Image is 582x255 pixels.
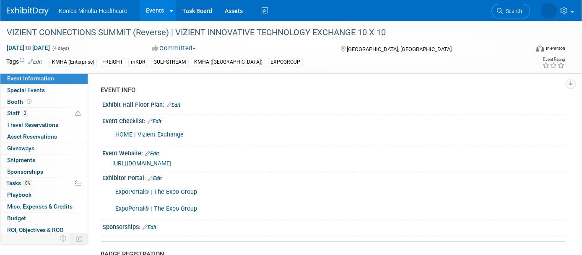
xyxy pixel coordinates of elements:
a: Event Information [0,73,88,84]
img: Annette O'Mahoney [541,3,557,19]
div: EVENT INFO [101,86,559,95]
a: [URL][DOMAIN_NAME] [112,160,171,167]
span: (4 days) [52,46,69,51]
a: Giveaways [0,143,88,154]
div: Exhibitor Portal: [102,172,565,183]
div: In-Person [546,45,565,52]
span: Travel Reservations [7,121,58,128]
div: Event Website: [102,147,565,158]
a: Shipments [0,155,88,166]
a: Sponsorships [0,166,88,178]
a: Edit [148,175,162,181]
a: ExpoPortal® | The Expo Group [115,205,197,212]
span: Tasks [6,180,32,186]
span: Search [503,8,522,14]
span: Asset Reservations [7,133,57,140]
div: VIZIENT CONNECTIONS SUMMIT (Reverse) | VIZIENT INNOVATIVE TECHNOLOGY EXCHANGE 10 X 10 [4,25,517,40]
a: Edit [148,118,161,124]
a: Edit [166,102,180,108]
a: Playbook [0,189,88,201]
a: Budget [0,213,88,224]
a: Edit [28,59,42,65]
span: Shipments [7,157,35,163]
a: Booth [0,96,88,108]
span: Budget [7,215,26,222]
div: Event Format [483,44,565,56]
div: GULFSTREAM [151,58,189,67]
td: Tags [6,57,42,67]
span: Booth not reserved yet [25,98,33,105]
div: FREIGHT [100,58,125,67]
button: Committed [149,44,199,53]
a: Travel Reservations [0,119,88,131]
span: 0% [23,180,32,186]
a: Tasks0% [0,178,88,189]
div: Event Rating [542,57,565,62]
a: Edit [145,151,159,157]
img: Format-Inperson.png [536,45,544,52]
span: Playbook [7,191,31,198]
span: to [24,44,32,51]
a: Edit [143,224,156,230]
div: Exhibit Hall Floor Plan: [102,98,565,109]
span: 3 [22,110,28,116]
div: KMHA ([GEOGRAPHIC_DATA]) [192,58,265,67]
a: Special Events [0,85,88,96]
td: Personalize Event Tab Strip [56,233,71,244]
div: Sponsorships: [102,221,565,232]
a: Misc. Expenses & Credits [0,201,88,212]
span: Konica Minolta Healthcare [59,8,127,14]
div: Event Checklist: [102,115,565,126]
span: Staff [7,110,28,116]
span: Special Events [7,87,45,93]
img: ExhibitDay [7,7,49,15]
div: KMHA (Enterprise) [49,58,97,67]
span: [DATE] [DATE] [6,44,50,52]
span: Booth [7,98,33,105]
a: HOME | Vizient Exchange [115,131,184,138]
a: ExpoPortal® | The Expo Group [115,188,197,196]
span: Misc. Expenses & Credits [7,203,73,210]
a: Asset Reservations [0,131,88,142]
span: Event Information [7,75,54,82]
a: Staff3 [0,108,88,119]
span: Sponsorships [7,168,43,175]
div: mKDR [128,58,148,67]
span: ROI, Objectives & ROO [7,227,63,233]
span: Giveaways [7,145,34,152]
span: Potential Scheduling Conflict -- at least one attendee is tagged in another overlapping event. [75,110,81,117]
span: [GEOGRAPHIC_DATA], [GEOGRAPHIC_DATA] [347,46,452,52]
td: Toggle Event Tabs [71,233,88,244]
div: EXPOGROUP [268,58,303,67]
a: Search [491,4,530,18]
a: ROI, Objectives & ROO [0,224,88,236]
